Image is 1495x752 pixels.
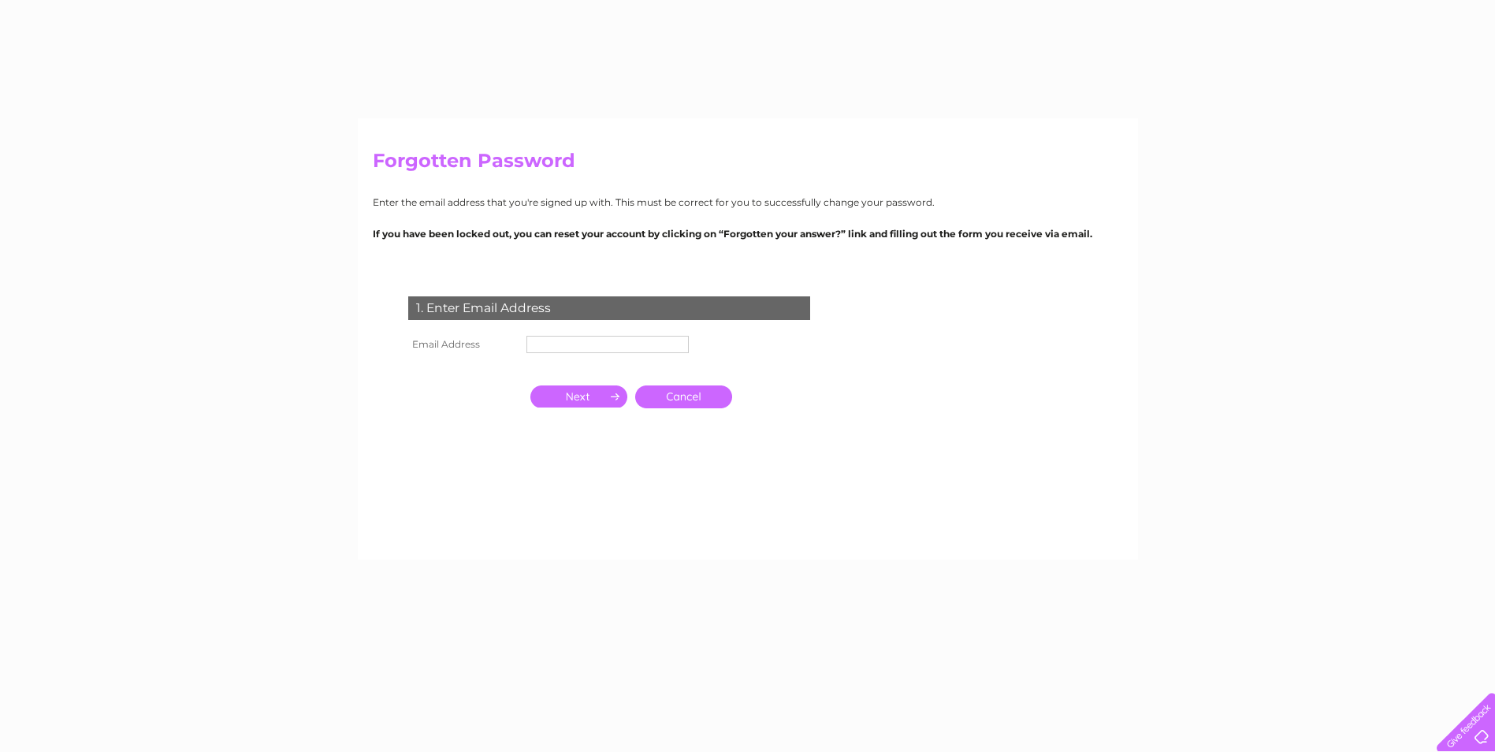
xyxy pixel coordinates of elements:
[373,150,1123,180] h2: Forgotten Password
[635,385,732,408] a: Cancel
[404,332,523,357] th: Email Address
[373,226,1123,241] p: If you have been locked out, you can reset your account by clicking on “Forgotten your answer?” l...
[408,296,810,320] div: 1. Enter Email Address
[373,195,1123,210] p: Enter the email address that you're signed up with. This must be correct for you to successfully ...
